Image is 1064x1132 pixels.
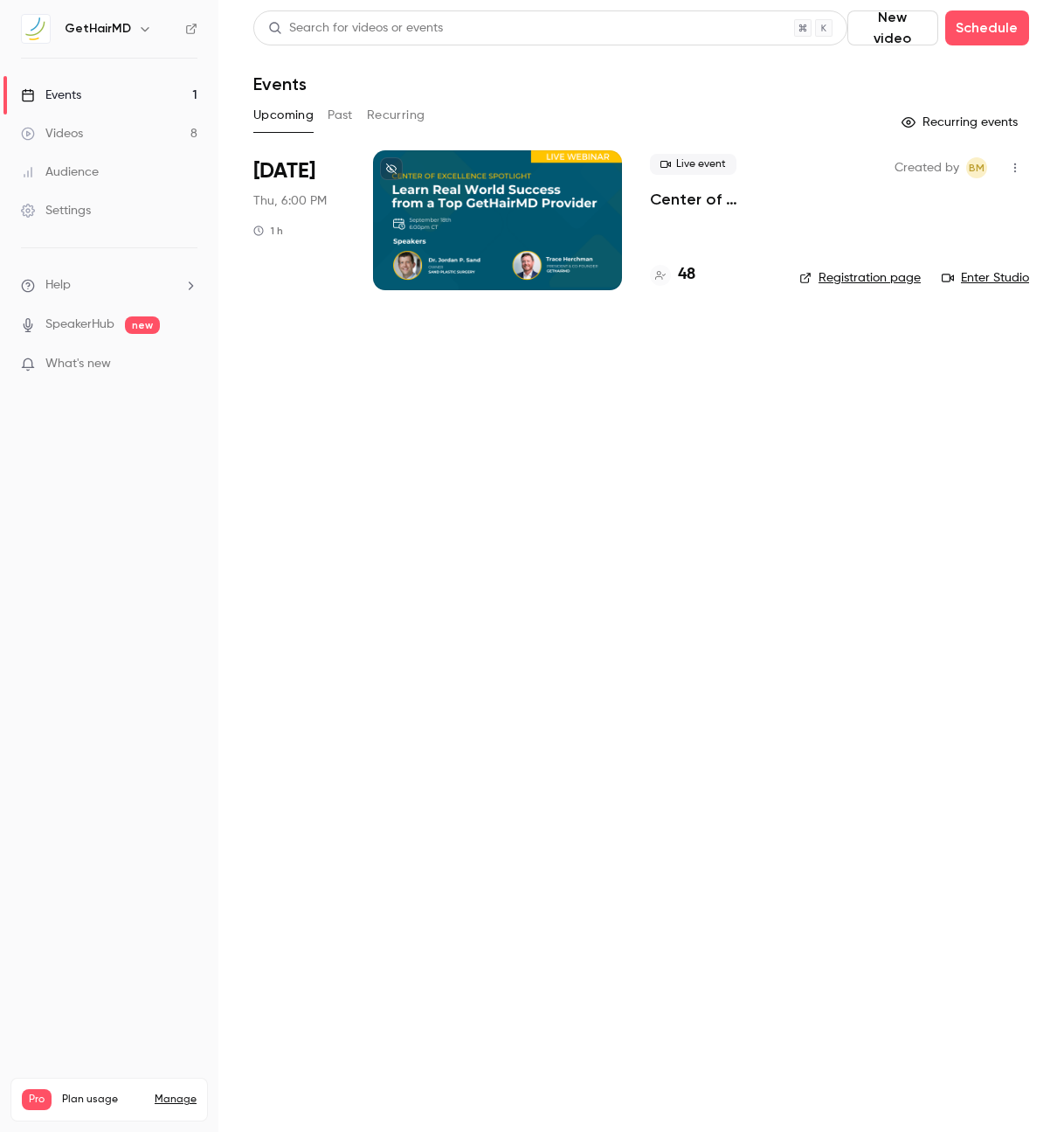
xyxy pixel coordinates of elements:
span: BM [969,157,985,178]
img: GetHairMD [22,15,50,43]
a: Manage [155,1093,197,1107]
span: Created by [895,157,959,178]
button: Past [328,101,353,129]
a: Center of Excellence Spotlight: Learn Real World Success from a Top GetHairMD Provider [650,189,771,210]
span: Pro [22,1089,52,1110]
h4: 48 [678,263,695,287]
button: New video [847,10,938,45]
a: Registration page [799,269,921,287]
a: Enter Studio [942,269,1029,287]
div: Audience [21,163,99,181]
span: Blaine McGaffigan [966,157,987,178]
a: SpeakerHub [45,316,114,334]
h1: Events [253,73,307,94]
div: Search for videos or events [268,19,443,38]
a: 48 [650,263,695,287]
span: Plan usage [62,1093,144,1107]
button: Recurring events [894,108,1029,136]
button: Recurring [367,101,425,129]
span: What's new [45,355,111,373]
button: Schedule [945,10,1029,45]
div: Events [21,87,81,104]
span: Help [45,276,71,295]
span: Live event [650,154,736,175]
li: help-dropdown-opener [21,276,197,295]
div: Videos [21,125,83,142]
h6: GetHairMD [65,20,131,38]
span: Thu, 6:00 PM [253,192,327,210]
div: Settings [21,202,91,219]
div: 1 h [253,224,283,238]
span: new [125,316,160,334]
div: Sep 18 Thu, 6:00 PM (America/Chicago) [253,150,345,290]
span: [DATE] [253,157,315,185]
button: Upcoming [253,101,314,129]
